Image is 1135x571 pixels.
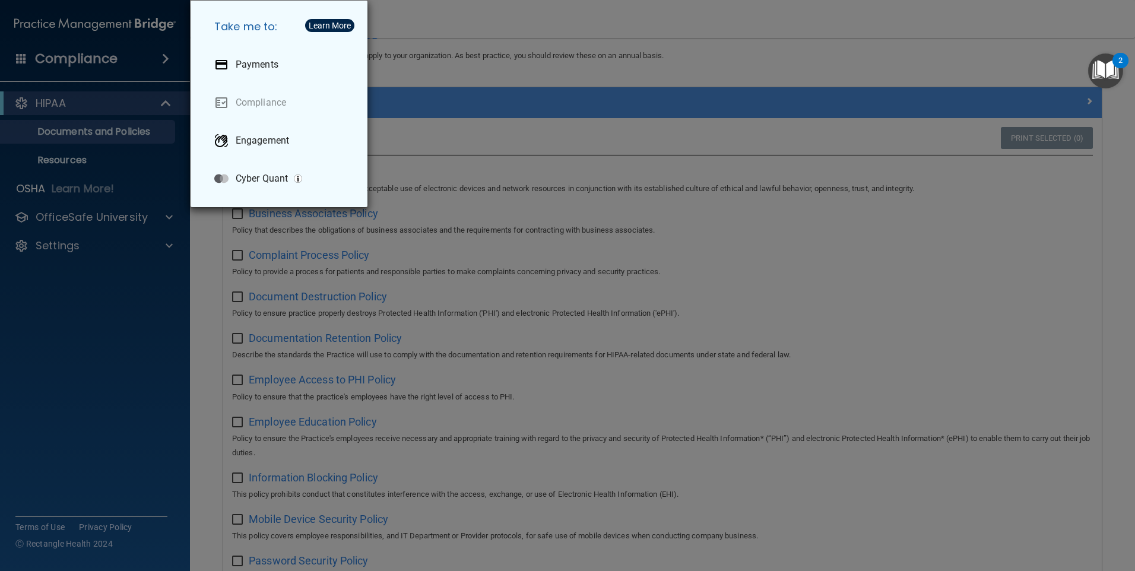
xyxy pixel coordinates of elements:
button: Learn More [305,19,354,32]
button: Open Resource Center, 2 new notifications [1088,53,1123,88]
a: Compliance [205,86,358,119]
iframe: Drift Widget Chat Controller [1076,489,1121,534]
h5: Take me to: [205,10,358,43]
a: Cyber Quant [205,162,358,195]
div: Learn More [309,21,351,30]
p: Engagement [236,135,289,147]
p: Cyber Quant [236,173,288,185]
a: Payments [205,48,358,81]
a: Engagement [205,124,358,157]
div: 2 [1118,61,1123,76]
p: Payments [236,59,278,71]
